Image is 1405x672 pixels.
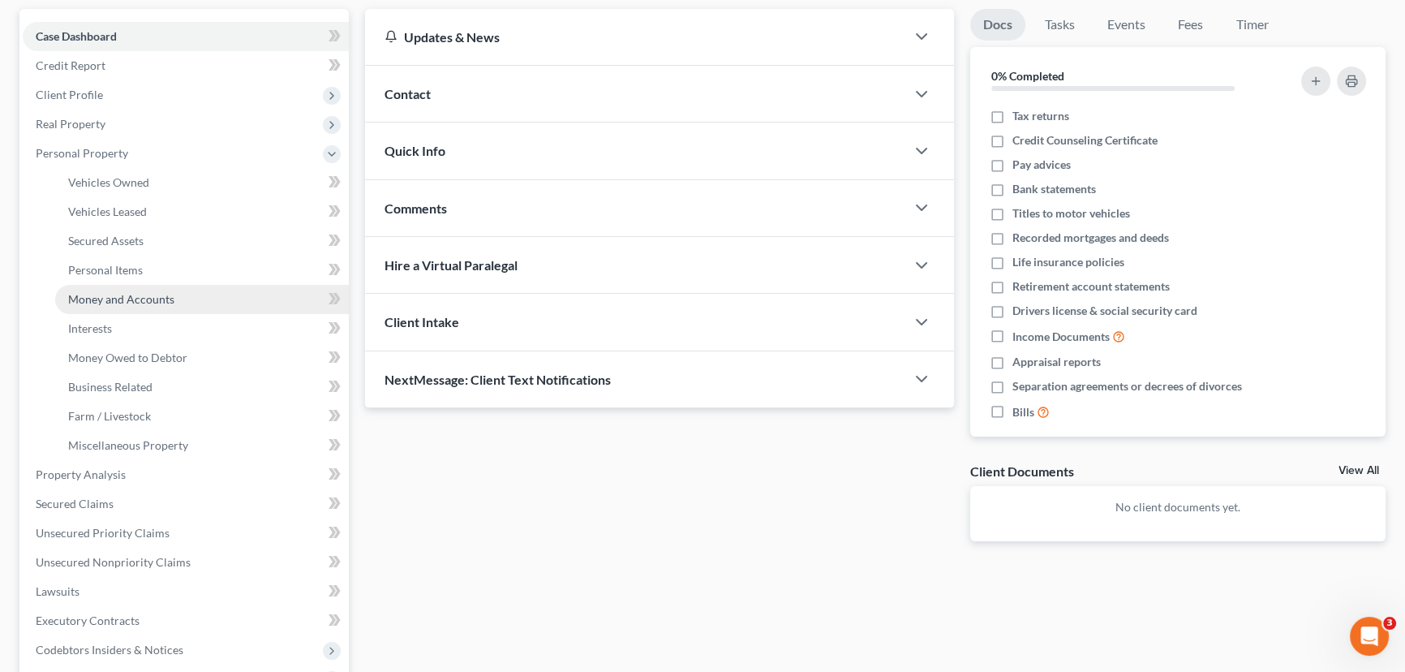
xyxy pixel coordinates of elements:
[68,234,144,248] span: Secured Assets
[23,489,349,519] a: Secured Claims
[55,168,349,197] a: Vehicles Owned
[970,463,1074,480] div: Client Documents
[55,343,349,373] a: Money Owed to Debtor
[36,497,114,510] span: Secured Claims
[36,58,105,72] span: Credit Report
[55,402,349,431] a: Farm / Livestock
[1012,230,1169,246] span: Recorded mortgages and deeds
[1012,132,1158,149] span: Credit Counseling Certificate
[970,9,1025,41] a: Docs
[1223,9,1282,41] a: Timer
[68,263,143,277] span: Personal Items
[36,467,126,481] span: Property Analysis
[385,143,445,158] span: Quick Info
[1012,278,1170,295] span: Retirement account statements
[1012,205,1130,222] span: Titles to motor vehicles
[68,351,187,364] span: Money Owed to Debtor
[1165,9,1217,41] a: Fees
[55,373,349,402] a: Business Related
[36,555,191,569] span: Unsecured Nonpriority Claims
[68,438,188,452] span: Miscellaneous Property
[55,256,349,285] a: Personal Items
[68,380,153,394] span: Business Related
[68,175,149,189] span: Vehicles Owned
[1032,9,1088,41] a: Tasks
[1012,354,1101,370] span: Appraisal reports
[23,460,349,489] a: Property Analysis
[1012,108,1069,124] span: Tax returns
[36,614,140,627] span: Executory Contracts
[55,226,349,256] a: Secured Assets
[36,29,117,43] span: Case Dashboard
[23,577,349,606] a: Lawsuits
[385,314,459,330] span: Client Intake
[1012,378,1242,394] span: Separation agreements or decrees of divorces
[23,519,349,548] a: Unsecured Priority Claims
[68,321,112,335] span: Interests
[68,205,147,218] span: Vehicles Leased
[1012,303,1197,319] span: Drivers license & social security card
[55,431,349,460] a: Miscellaneous Property
[1383,617,1396,630] span: 3
[983,499,1373,515] p: No client documents yet.
[36,584,79,598] span: Lawsuits
[36,88,103,101] span: Client Profile
[1338,465,1379,476] a: View All
[1012,181,1096,197] span: Bank statements
[23,22,349,51] a: Case Dashboard
[385,372,611,387] span: NextMessage: Client Text Notifications
[36,146,128,160] span: Personal Property
[1350,617,1389,656] iframe: Intercom live chat
[385,200,447,216] span: Comments
[36,117,105,131] span: Real Property
[1094,9,1158,41] a: Events
[68,409,151,423] span: Farm / Livestock
[55,197,349,226] a: Vehicles Leased
[23,51,349,80] a: Credit Report
[385,28,886,45] div: Updates & News
[1012,329,1110,345] span: Income Documents
[385,86,431,101] span: Contact
[68,292,174,306] span: Money and Accounts
[36,643,183,657] span: Codebtors Insiders & Notices
[1012,404,1034,420] span: Bills
[55,314,349,343] a: Interests
[991,69,1064,83] strong: 0% Completed
[23,548,349,577] a: Unsecured Nonpriority Claims
[1012,254,1124,270] span: Life insurance policies
[385,257,518,273] span: Hire a Virtual Paralegal
[1012,157,1071,173] span: Pay advices
[36,526,170,540] span: Unsecured Priority Claims
[55,285,349,314] a: Money and Accounts
[23,606,349,635] a: Executory Contracts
